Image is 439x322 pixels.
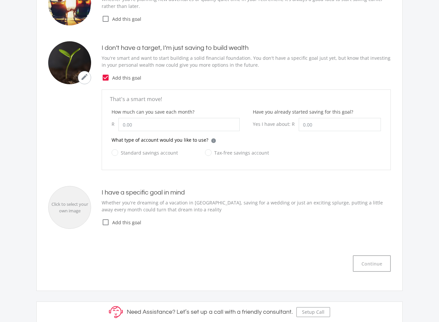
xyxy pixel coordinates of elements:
[118,118,240,131] input: 0.00
[127,308,293,316] h5: Need Assistance? Let’s set up a call with a friendly consultant.
[102,15,110,23] i: check_box_outline_blank
[102,74,110,82] i: check_box
[110,95,383,103] p: That's a smart move!
[353,255,391,272] button: Continue
[110,219,391,226] span: Add this goal
[49,201,91,214] div: Click to select your own image
[205,149,269,157] label: Tax-free savings account
[112,108,194,115] label: How much can you save each month?
[110,74,391,81] span: Add this goal
[110,16,391,22] span: Add this goal
[102,218,110,226] i: check_box_outline_blank
[211,138,216,143] div: i
[81,73,88,81] i: mode_edit
[78,71,91,84] button: mode_edit
[112,136,208,143] p: What type of account would you like to use?
[102,54,391,68] p: You're smart and want to start building a solid financial foundation. You don't have a specific g...
[102,44,391,52] h4: I don’t have a target, I’m just saving to build wealth
[253,118,299,130] div: Yes I have about: R
[299,118,381,131] input: 0.00
[102,199,391,213] p: Whether you're dreaming of a vacation in [GEOGRAPHIC_DATA], saving for a wedding or just an excit...
[112,149,178,157] label: Standard savings account
[296,307,330,317] button: Setup Call
[112,118,118,130] div: R
[102,189,391,197] h4: I have a specific goal in mind
[253,108,353,115] label: Have you already started saving for this goal?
